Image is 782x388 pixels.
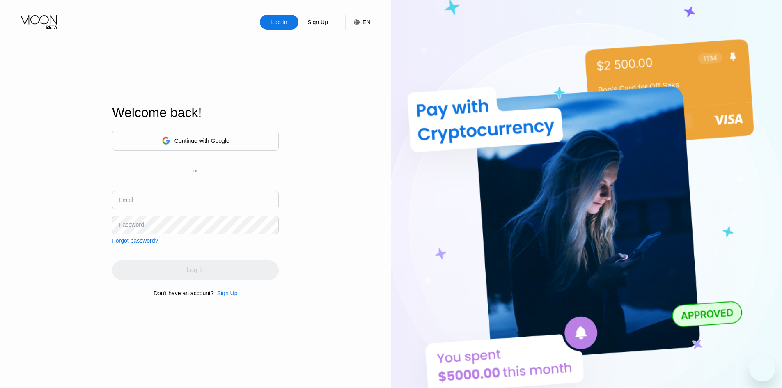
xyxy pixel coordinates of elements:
[214,290,238,296] div: Sign Up
[174,138,229,144] div: Continue with Google
[271,18,288,26] div: Log In
[193,168,198,174] div: or
[345,15,370,30] div: EN
[749,355,775,381] iframe: Schaltfläche zum Öffnen des Messaging-Fensters
[260,15,298,30] div: Log In
[298,15,337,30] div: Sign Up
[154,290,214,296] div: Don't have an account?
[112,237,158,244] div: Forgot password?
[362,19,370,25] div: EN
[307,18,329,26] div: Sign Up
[119,221,144,228] div: Password
[112,131,279,151] div: Continue with Google
[112,105,279,120] div: Welcome back!
[119,197,133,203] div: Email
[217,290,238,296] div: Sign Up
